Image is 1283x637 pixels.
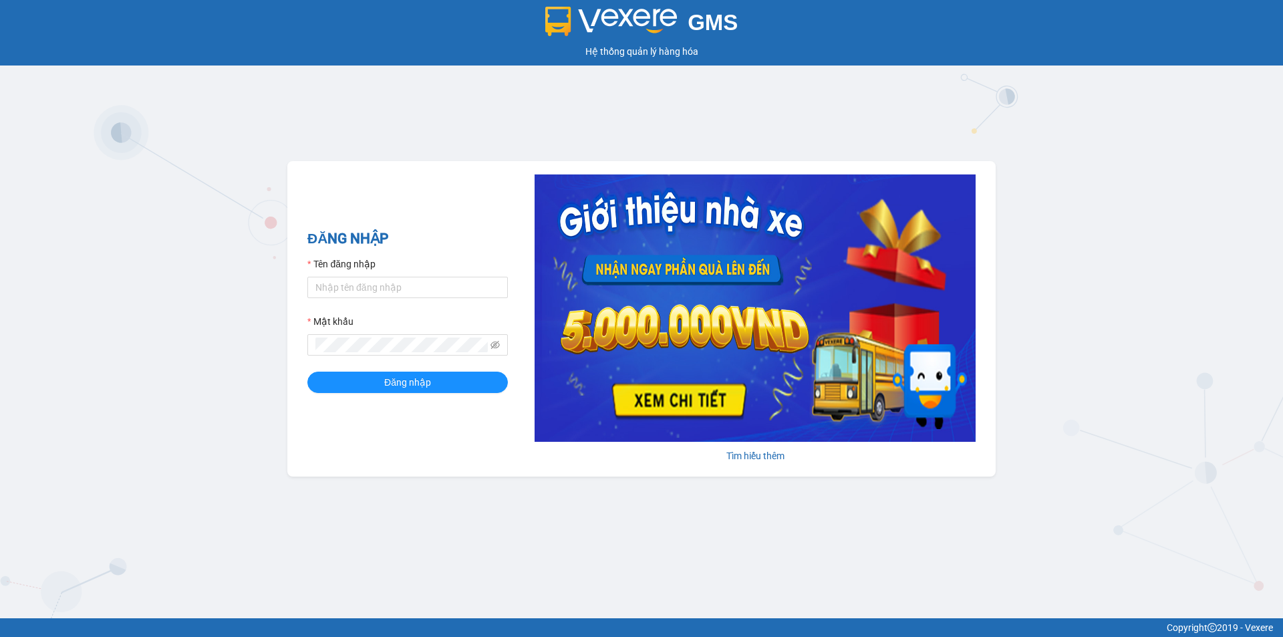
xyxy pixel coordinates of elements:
div: Tìm hiểu thêm [535,449,976,463]
span: GMS [688,10,738,35]
span: copyright [1207,623,1217,632]
input: Mật khẩu [315,338,488,352]
img: logo 2 [545,7,678,36]
input: Tên đăng nhập [307,277,508,298]
span: Đăng nhập [384,375,431,390]
label: Tên đăng nhập [307,257,376,271]
div: Copyright 2019 - Vexere [10,620,1273,635]
button: Đăng nhập [307,372,508,393]
span: eye-invisible [490,340,500,350]
div: Hệ thống quản lý hàng hóa [3,44,1280,59]
img: banner-0 [535,174,976,442]
h2: ĐĂNG NHẬP [307,228,508,250]
label: Mật khẩu [307,314,353,329]
a: GMS [545,20,738,31]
